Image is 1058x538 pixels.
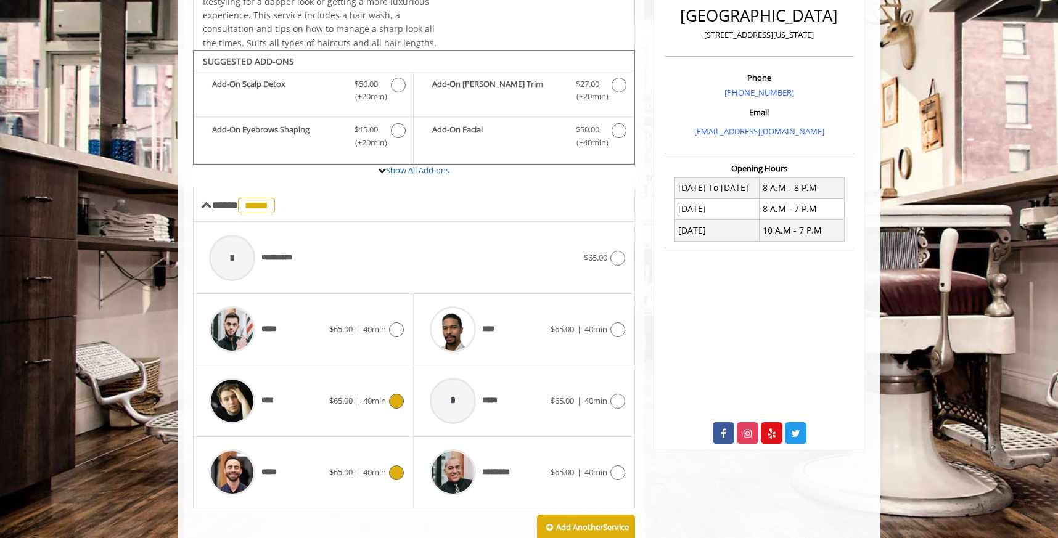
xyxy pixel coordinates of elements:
span: 40min [584,324,607,335]
h2: [GEOGRAPHIC_DATA] [668,7,851,25]
td: [DATE] [675,198,760,219]
td: [DATE] To [DATE] [675,177,760,198]
label: Add-On Beard Trim [420,78,628,107]
b: Add-On Eyebrows Shaping [212,123,342,149]
span: $15.00 [355,123,378,136]
span: 40min [584,395,607,406]
b: Add Another Service [556,521,629,532]
span: $65.00 [329,467,353,478]
b: SUGGESTED ADD-ONS [203,55,294,67]
p: [STREET_ADDRESS][US_STATE] [668,28,851,41]
span: | [356,467,360,478]
span: $50.00 [355,78,378,91]
span: | [577,467,581,478]
span: $65.00 [551,395,574,406]
h3: Email [668,108,851,116]
span: $65.00 [584,252,607,263]
span: $50.00 [576,123,599,136]
span: $65.00 [329,395,353,406]
td: 8 A.M - 8 P.M [759,177,844,198]
span: | [577,324,581,335]
a: Show All Add-ons [386,165,449,176]
span: (+40min ) [569,136,605,149]
span: $65.00 [551,467,574,478]
span: | [356,324,360,335]
div: The Made Man Master Haircut Add-onS [193,50,635,165]
span: 40min [584,467,607,478]
span: $65.00 [329,324,353,335]
a: [EMAIL_ADDRESS][DOMAIN_NAME] [694,126,824,137]
td: 10 A.M - 7 P.M [759,220,844,241]
span: 40min [363,395,386,406]
span: (+20min ) [569,90,605,103]
span: | [577,395,581,406]
h3: Opening Hours [665,164,854,173]
b: Add-On [PERSON_NAME] Trim [432,78,563,104]
label: Add-On Scalp Detox [200,78,407,107]
a: [PHONE_NUMBER] [724,87,794,98]
span: 40min [363,467,386,478]
b: Add-On Scalp Detox [212,78,342,104]
h3: Phone [668,73,851,82]
span: (+20min ) [348,136,385,149]
span: (+20min ) [348,90,385,103]
td: [DATE] [675,220,760,241]
span: $27.00 [576,78,599,91]
b: Add-On Facial [432,123,563,149]
span: $65.00 [551,324,574,335]
span: 40min [363,324,386,335]
label: Add-On Facial [420,123,628,152]
td: 8 A.M - 7 P.M [759,198,844,219]
label: Add-On Eyebrows Shaping [200,123,407,152]
span: | [356,395,360,406]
